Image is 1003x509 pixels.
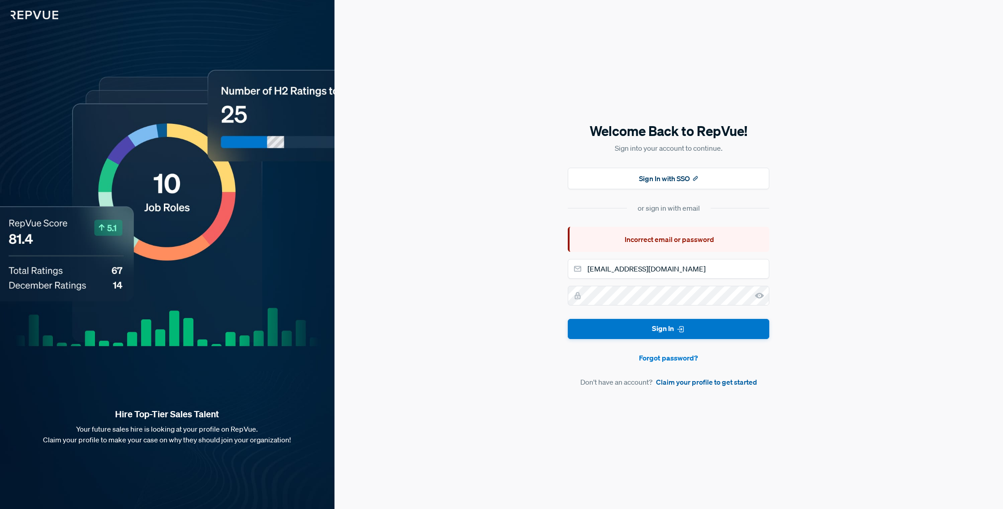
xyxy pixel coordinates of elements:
[568,319,769,339] button: Sign In
[568,227,769,252] div: Incorrect email or password
[568,352,769,363] a: Forgot password?
[568,259,769,279] input: Email address
[14,424,320,445] p: Your future sales hire is looking at your profile on RepVue. Claim your profile to make your case...
[656,377,757,387] a: Claim your profile to get started
[638,203,700,213] div: or sign in with email
[568,377,769,387] article: Don't have an account?
[568,143,769,153] p: Sign into your account to continue.
[568,168,769,189] button: Sign In with SSO
[568,122,769,140] h5: Welcome Back to RepVue!
[14,408,320,420] strong: Hire Top-Tier Sales Talent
